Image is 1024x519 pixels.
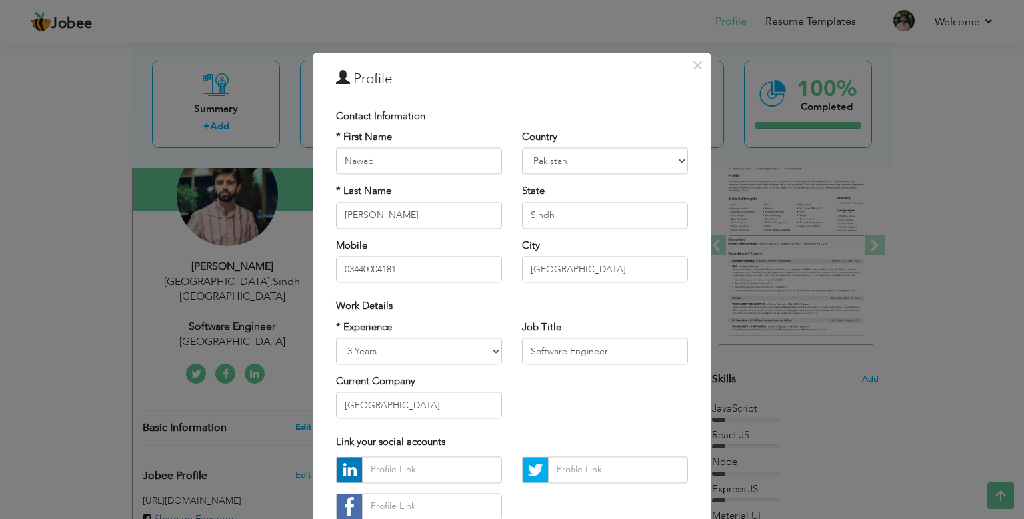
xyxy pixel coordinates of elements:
[522,185,545,199] label: State
[336,69,688,89] h3: Profile
[336,130,392,144] label: * First Name
[548,456,688,483] input: Profile Link
[336,239,367,253] label: Mobile
[362,456,502,483] input: Profile Link
[336,109,425,123] span: Contact Information
[336,374,415,388] label: Current Company
[336,436,445,449] span: Link your social accounts
[523,457,548,482] img: Twitter
[687,55,708,76] button: Close
[337,457,362,482] img: linkedin
[522,130,557,144] label: Country
[336,320,392,334] label: * Experience
[337,494,362,519] img: facebook
[522,239,540,253] label: City
[336,300,393,313] span: Work Details
[692,53,703,77] span: ×
[522,320,561,334] label: Job Title
[336,185,391,199] label: * Last Name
